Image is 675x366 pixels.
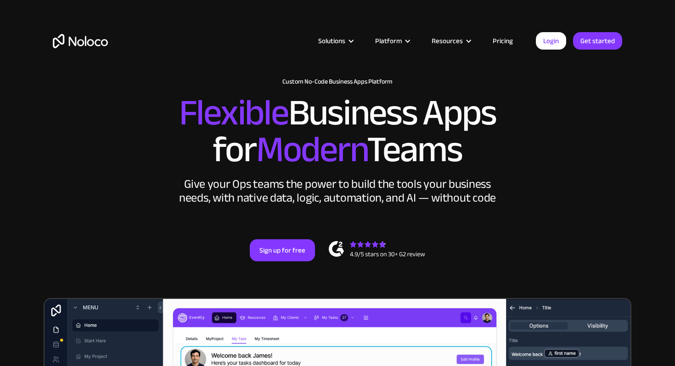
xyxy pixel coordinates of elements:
a: home [53,34,108,48]
div: Resources [420,35,481,47]
a: Login [536,32,566,50]
h2: Business Apps for Teams [53,95,622,168]
div: Solutions [307,35,364,47]
a: Pricing [481,35,524,47]
a: Get started [573,32,622,50]
div: Solutions [318,35,345,47]
span: Flexible [179,79,288,147]
div: Platform [375,35,402,47]
span: Modern [256,115,367,184]
div: Platform [364,35,420,47]
div: Resources [432,35,463,47]
a: Sign up for free [250,239,315,261]
div: Give your Ops teams the power to build the tools your business needs, with native data, logic, au... [177,177,498,205]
